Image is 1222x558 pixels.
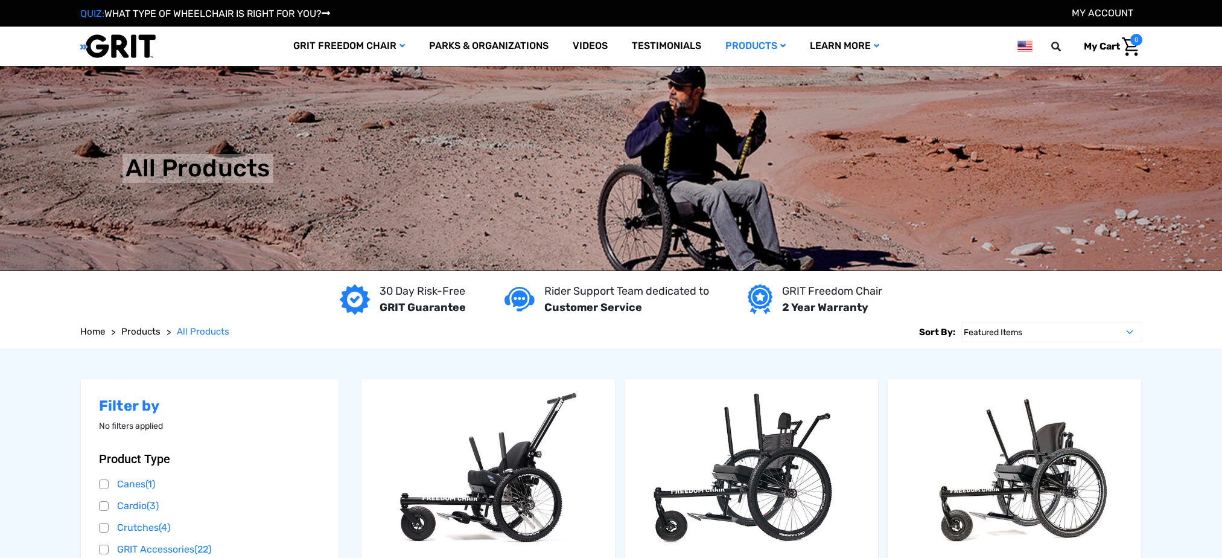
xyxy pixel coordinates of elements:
span: Products [121,326,161,337]
p: No filters applied [99,420,321,432]
a: Canes(1) [99,475,321,493]
span: (3) [147,500,159,512]
a: Crutches(4) [99,519,321,537]
a: Testimonials [620,27,713,66]
img: GRIT Freedom Chair Pro: the Pro model shown including contoured Invacare Matrx seatback, Spinergy... [888,386,1141,556]
p: GRIT Freedom Chair [782,283,882,300]
img: GRIT Freedom Chair: Spartan [625,386,878,556]
span: Product Type [99,452,170,466]
img: GRIT Guarantee [340,284,370,315]
strong: 2 Year Warranty [782,301,868,314]
input: Search [1057,34,1075,59]
a: Videos [561,27,620,66]
strong: GRIT Guarantee [380,301,466,314]
span: (22) [194,544,211,555]
span: My Cart [1084,40,1120,52]
span: (1) [145,478,155,490]
a: Cardio(3) [99,497,321,515]
span: (4) [159,522,170,533]
p: 30 Day Risk-Free [380,283,466,300]
img: Year warranty [748,284,772,315]
a: All Products [177,325,229,339]
a: GRIT Freedom Chair [281,27,417,66]
a: Cart with 0 items [1075,34,1142,59]
a: Parks & Organizations [417,27,561,66]
h1: All Products [126,154,270,183]
a: QUIZ:WHAT TYPE OF WHEELCHAIR IS RIGHT FOR YOU? [80,8,330,19]
img: us.png [1017,39,1032,54]
a: Products [713,27,798,66]
button: Product Type [99,452,321,466]
img: Cart [1122,37,1139,56]
a: Learn More [798,27,891,66]
p: Rider Support Team dedicated to [544,283,709,300]
img: Customer service [504,287,535,312]
img: GRIT Junior: GRIT Freedom Chair all terrain wheelchair engineered specifically for kids [361,386,615,556]
a: Account [1072,7,1133,19]
a: Products [121,325,161,339]
img: GRIT All-Terrain Wheelchair and Mobility Equipment [80,34,156,59]
span: QUIZ: [80,8,104,19]
span: Home [80,326,105,337]
span: All Products [177,326,229,337]
strong: Customer Service [544,301,642,314]
a: Home [80,325,105,339]
h2: Filter by [99,397,321,415]
span: 0 [1130,34,1142,46]
label: Sort By: [919,322,955,342]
